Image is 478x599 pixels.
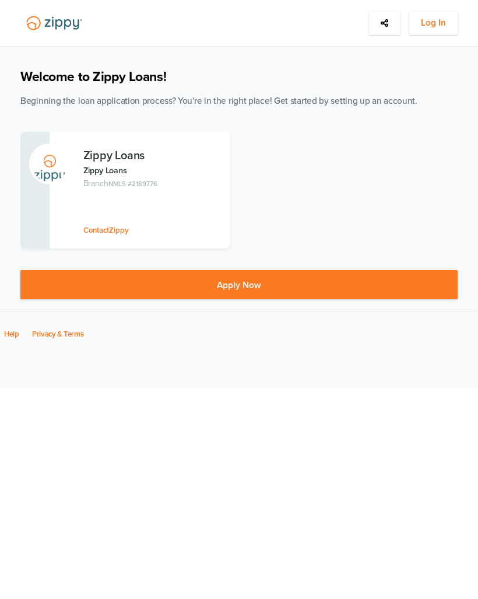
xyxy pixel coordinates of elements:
p: Zippy Loans [83,164,226,177]
span: Log In [421,16,446,30]
button: Log In [409,12,458,35]
span: Beginning the loan application process? You're in the right place! Get started by setting up an a... [20,96,417,106]
button: Apply Now [20,270,458,299]
h3: Zippy Loans [83,149,226,162]
a: Help [4,330,19,339]
span: NMLS #2189776 [108,180,157,188]
button: ContactZippy [83,225,129,237]
span: Branch [83,178,109,188]
a: Privacy & Terms [32,330,84,339]
h1: Welcome to Zippy Loans! [20,69,458,85]
img: Lender Logo [20,12,88,35]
